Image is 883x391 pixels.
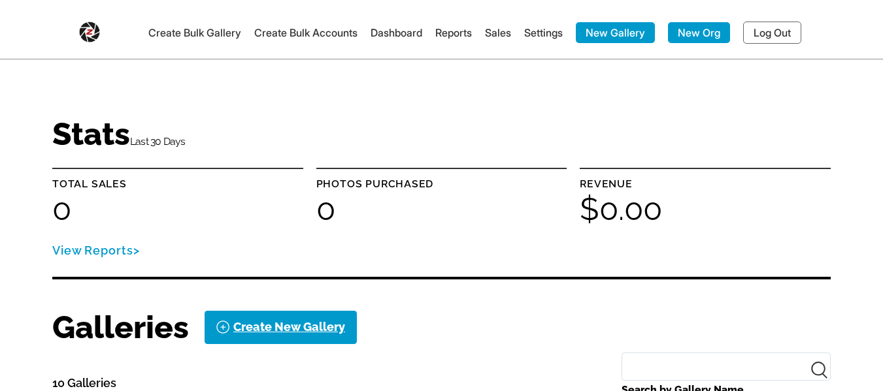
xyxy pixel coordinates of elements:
[668,22,730,43] a: New Org
[52,311,189,343] h1: Galleries
[485,26,511,39] a: Sales
[130,135,186,148] small: Last 30 Days
[435,26,472,39] a: Reports
[576,22,655,43] a: New Gallery
[52,376,116,390] span: 10 Galleries
[205,311,357,343] a: Create New Gallery
[52,175,303,193] p: Total sales
[316,175,567,193] p: Photos purchased
[524,26,563,39] a: Settings
[233,317,345,337] div: Create New Gallery
[743,22,801,44] a: Log Out
[580,175,831,193] p: Revenue
[52,118,186,152] h1: Stats
[580,193,831,225] h1: $0.00
[316,193,567,225] h1: 0
[79,16,100,42] img: Snapphound Logo
[371,26,422,39] a: Dashboard
[254,26,358,39] a: Create Bulk Accounts
[52,243,140,257] a: View Reports
[52,193,303,225] h1: 0
[148,26,241,39] a: Create Bulk Gallery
